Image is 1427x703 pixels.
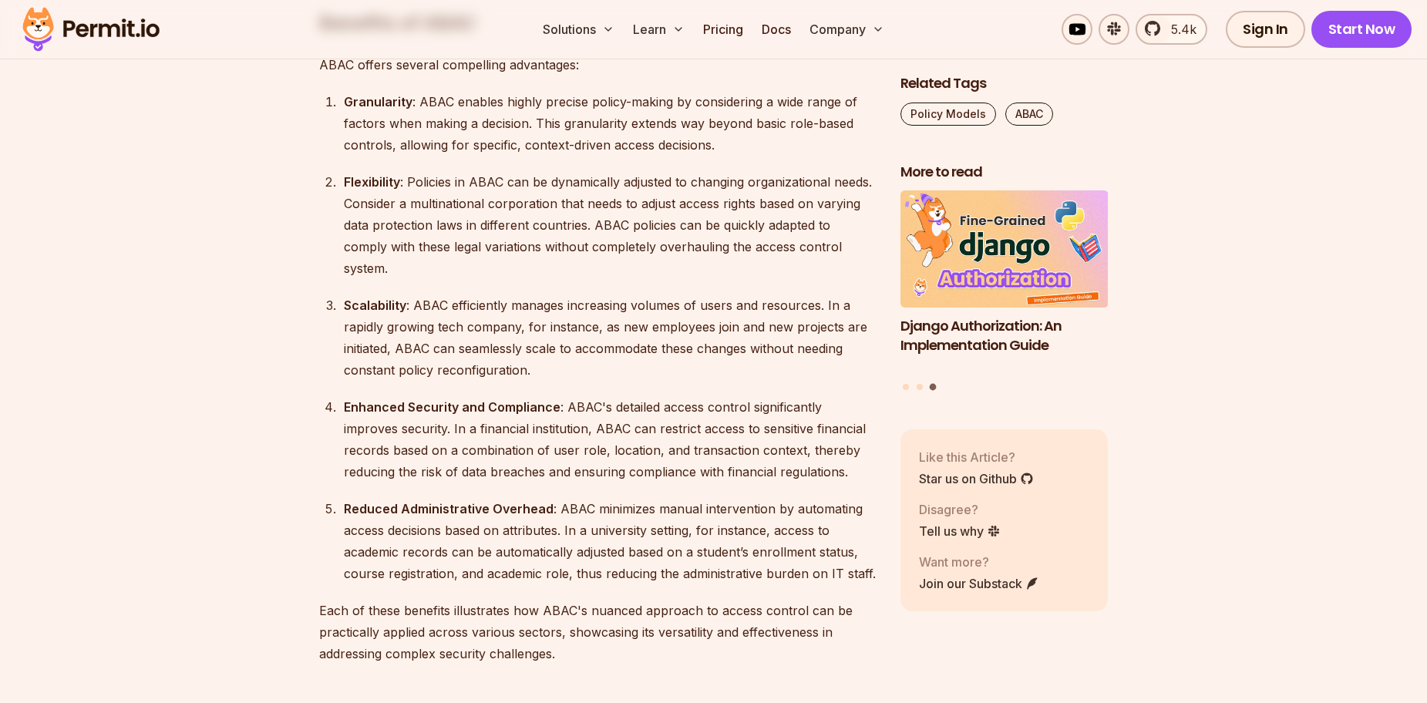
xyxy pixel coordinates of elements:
p: Each of these benefits illustrates how ABAC's nuanced approach to access control can be practical... [319,600,876,664]
p: ABAC offers several compelling advantages: [319,54,876,76]
img: Permit logo [15,3,167,55]
strong: Flexibility [344,174,400,190]
h2: More to read [900,163,1109,182]
strong: Reduced Administrative Overhead [344,501,554,516]
div: : ABAC minimizes manual intervention by automating access decisions based on attributes. In a uni... [344,498,876,584]
a: ABAC [1005,103,1053,126]
img: Django Authorization: An Implementation Guide [900,191,1109,308]
a: Start Now [1311,11,1412,48]
a: Join our Substack [919,574,1039,593]
p: Disagree? [919,500,1001,519]
span: 5.4k [1162,20,1196,39]
h2: Related Tags [900,74,1109,93]
div: : ABAC's detailed access control significantly improves security. In a financial institution, ABA... [344,396,876,483]
a: Policy Models [900,103,996,126]
p: Like this Article? [919,448,1034,466]
button: Go to slide 1 [903,384,909,390]
a: Django Authorization: An Implementation GuideDjango Authorization: An Implementation Guide [900,191,1109,375]
div: : ABAC efficiently manages increasing volumes of users and resources. In a rapidly growing tech c... [344,294,876,381]
li: 3 of 3 [900,191,1109,375]
div: : ABAC enables highly precise policy-making by considering a wide range of factors when making a ... [344,91,876,156]
button: Solutions [537,14,621,45]
button: Go to slide 2 [917,384,923,390]
h3: Django Authorization: An Implementation Guide [900,317,1109,355]
a: Pricing [697,14,749,45]
a: Sign In [1226,11,1305,48]
p: Want more? [919,553,1039,571]
a: 5.4k [1136,14,1207,45]
strong: Granularity [344,94,412,109]
a: Tell us why [919,522,1001,540]
a: Star us on Github [919,469,1034,488]
strong: Scalability [344,298,406,313]
strong: Enhanced Security and Compliance [344,399,560,415]
a: Docs [756,14,797,45]
button: Learn [627,14,691,45]
div: Posts [900,191,1109,393]
div: : Policies in ABAC can be dynamically adjusted to changing organizational needs. Consider a multi... [344,171,876,279]
button: Go to slide 3 [930,384,937,391]
button: Company [803,14,890,45]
